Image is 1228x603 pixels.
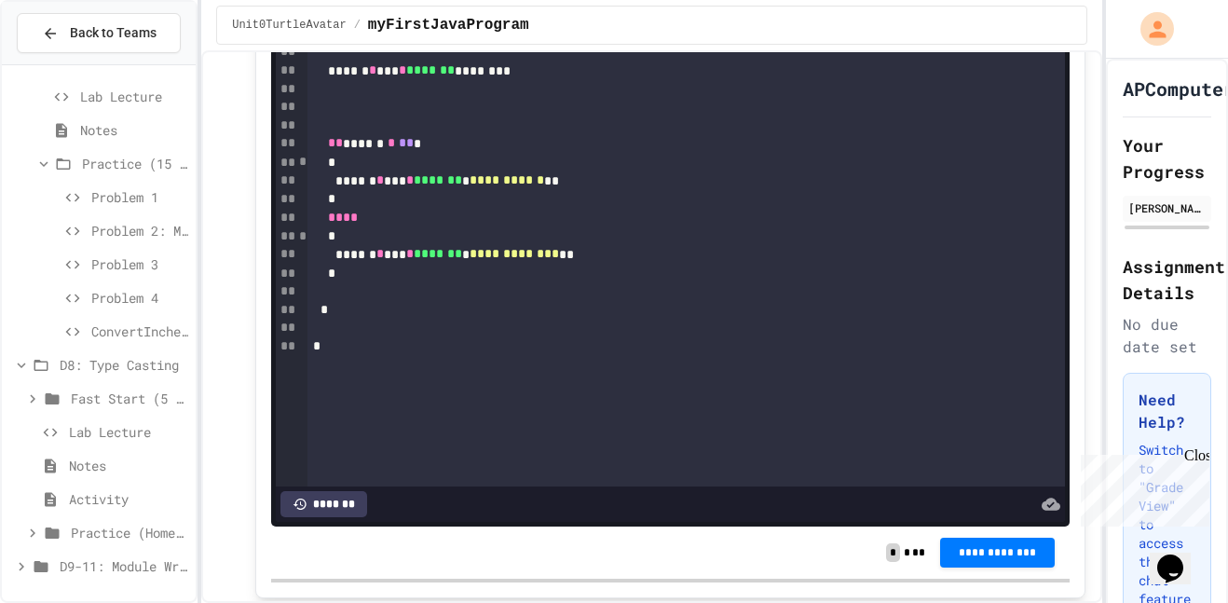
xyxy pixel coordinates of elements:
span: ConvertInchesGRADED [91,322,188,341]
div: No due date set [1123,313,1211,358]
span: Problem 4 [91,288,188,308]
span: Problem 2: Mission Resource Calculator [91,221,188,240]
h2: Assignment Details [1123,254,1211,306]
span: Back to Teams [70,23,157,43]
span: Activity [69,489,188,509]
span: Notes [80,120,188,140]
div: [PERSON_NAME] [1128,199,1206,216]
span: Practice (Homework, if needed) [71,523,188,542]
span: Fast Start (5 mins) [71,389,188,408]
h3: Need Help? [1139,389,1195,433]
iframe: chat widget [1150,528,1209,584]
span: Lab Lecture [69,422,188,442]
h2: Your Progress [1123,132,1211,185]
span: Unit0TurtleAvatar [232,18,346,33]
div: Chat with us now!Close [7,7,129,118]
span: myFirstJavaProgram [368,14,529,36]
span: Notes [69,456,188,475]
iframe: chat widget [1073,447,1209,527]
span: Lab Lecture [80,87,188,106]
div: My Account [1121,7,1179,50]
span: / [354,18,361,33]
span: D9-11: Module Wrap Up [60,556,188,576]
button: Back to Teams [17,13,181,53]
span: Practice (15 mins) [82,154,188,173]
span: Problem 1 [91,187,188,207]
span: Problem 3 [91,254,188,274]
span: D8: Type Casting [60,355,188,375]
